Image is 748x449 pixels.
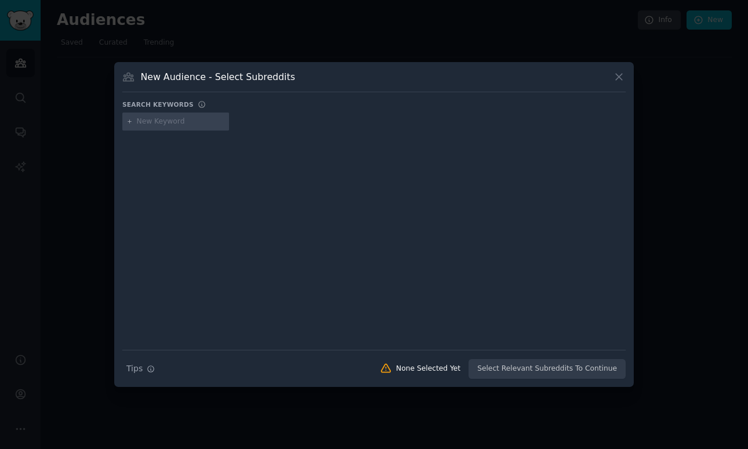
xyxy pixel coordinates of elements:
[137,117,225,127] input: New Keyword
[126,363,143,375] span: Tips
[141,71,295,83] h3: New Audience - Select Subreddits
[122,100,194,108] h3: Search keywords
[122,359,159,379] button: Tips
[396,364,460,374] div: None Selected Yet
